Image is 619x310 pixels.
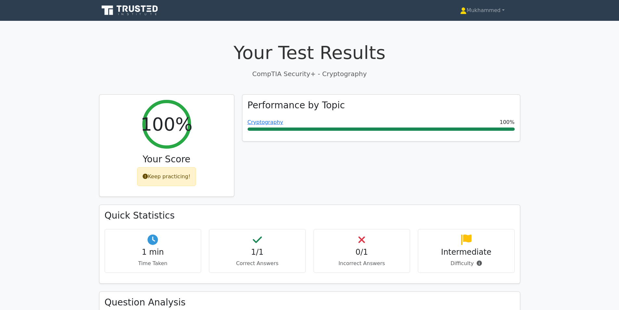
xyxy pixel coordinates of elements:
[99,69,520,79] p: CompTIA Security+ - Cryptography
[110,248,196,257] h4: 1 min
[423,260,509,267] p: Difficulty
[137,167,196,186] div: Keep practicing!
[423,248,509,257] h4: Intermediate
[248,119,283,125] a: Cryptography
[214,248,300,257] h4: 1/1
[248,100,345,111] h3: Performance by Topic
[105,210,515,221] h3: Quick Statistics
[110,260,196,267] p: Time Taken
[140,113,192,135] h2: 100%
[319,260,405,267] p: Incorrect Answers
[105,154,229,165] h3: Your Score
[99,42,520,63] h1: Your Test Results
[214,260,300,267] p: Correct Answers
[500,118,515,126] span: 100%
[445,4,520,17] a: Mukhammed
[319,248,405,257] h4: 0/1
[105,297,515,308] h3: Question Analysis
